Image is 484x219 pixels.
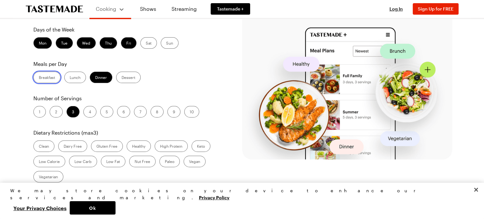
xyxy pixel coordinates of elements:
[10,187,468,201] div: We may store cookies on your device to enhance our services and marketing.
[91,140,123,152] label: Gluten Free
[90,72,112,83] label: Dinner
[184,156,206,167] label: Vegan
[151,106,164,117] label: 8
[418,6,453,11] span: Sign Up for FREE
[50,106,63,117] label: 2
[134,106,147,117] label: 7
[56,37,73,49] label: Tue
[77,37,96,49] label: Wed
[159,156,180,167] label: Paleo
[116,72,141,83] label: Dessert
[167,106,180,117] label: 9
[192,140,210,152] label: Keto
[58,140,87,152] label: Dairy Free
[96,6,116,12] span: Cooking
[33,156,65,167] label: Low Calorie
[33,171,63,182] label: Vegetarian
[117,106,130,117] label: 6
[33,106,46,117] label: 1
[383,6,409,12] button: Log In
[70,201,116,215] button: Ok
[26,5,83,13] a: To Tastemade Home Page
[10,201,70,215] button: Your Privacy Choices
[155,140,188,152] label: High Protein
[389,6,403,11] span: Log In
[33,140,54,152] label: Clean
[96,3,125,15] button: Cooking
[100,106,113,117] label: 5
[83,106,96,117] label: 4
[33,72,60,83] label: Breakfast
[33,60,222,68] p: Meals per Day
[199,194,229,200] a: More information about your privacy, opens in a new tab
[101,156,125,167] label: Low Fat
[129,156,156,167] label: Nut Free
[64,72,86,83] label: Lunch
[127,140,151,152] label: Healthy
[469,183,483,197] button: Close
[211,3,250,15] a: Tastemade +
[161,37,179,49] label: Sun
[33,37,52,49] label: Mon
[413,3,459,15] button: Sign Up for FREE
[140,37,157,49] label: Sat
[67,106,80,117] label: 3
[184,106,199,117] label: 10
[69,156,97,167] label: Low Carb
[33,129,222,137] p: Dietary Restrictions (max 3 )
[121,37,137,49] label: Fri
[100,37,117,49] label: Thu
[33,26,222,33] p: Days of the Week
[33,95,222,102] p: Number of Servings
[217,6,244,12] span: Tastemade +
[10,187,468,215] div: Privacy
